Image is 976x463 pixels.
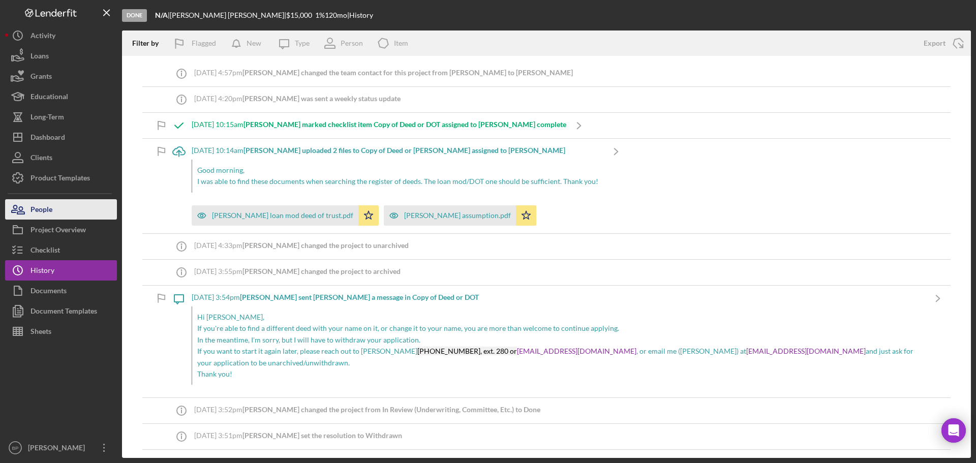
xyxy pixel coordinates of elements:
p: If you're able to find a different deed with your name on it, or change it to your name, you are ... [197,323,920,334]
div: Item [394,39,408,47]
button: Clients [5,147,117,168]
div: Open Intercom Messenger [941,418,966,443]
div: [DATE] 10:14am [192,146,603,155]
button: Export [913,33,971,53]
div: [DATE] 3:55pm [194,267,401,275]
b: [PERSON_NAME] changed the project from In Review (Underwriting, Committee, Etc.) to Done [242,405,540,414]
div: Loans [30,46,49,69]
button: [PERSON_NAME] assumption.pdf [384,205,536,226]
div: 1 % [315,11,325,19]
mark: [PHONE_NUMBER], ext. 280 or [417,347,517,355]
div: Type [295,39,310,47]
button: Long-Term [5,107,117,127]
b: [PERSON_NAME] sent [PERSON_NAME] a message in Copy of Deed or DOT [240,293,479,301]
a: [EMAIL_ADDRESS][DOMAIN_NAME] [517,347,636,355]
div: Filter by [132,39,166,47]
p: I was able to find these documents when searching the register of deeds. The loan mod/DOT one sho... [197,176,598,187]
div: Project Overview [30,220,86,242]
button: Documents [5,281,117,301]
p: If you want to start it again later, please reach out to [PERSON_NAME] , or email me ([PERSON_NAM... [197,346,920,368]
b: [PERSON_NAME] uploaded 2 files to Copy of Deed or [PERSON_NAME] assigned to [PERSON_NAME] [243,146,565,155]
button: Product Templates [5,168,117,188]
div: Document Templates [30,301,97,324]
button: [PERSON_NAME] loan mod deed of trust.pdf [192,205,379,226]
button: New [226,33,271,53]
button: Document Templates [5,301,117,321]
a: [EMAIL_ADDRESS][DOMAIN_NAME] [746,347,866,355]
b: [PERSON_NAME] set the resolution to Withdrawn [242,431,402,440]
div: Long-Term [30,107,64,130]
div: [DATE] 10:15am [192,120,566,129]
div: Documents [30,281,67,303]
div: Activity [30,25,55,48]
b: N/A [155,11,168,19]
button: Loans [5,46,117,66]
p: Hi [PERSON_NAME], [197,312,920,323]
b: [PERSON_NAME] changed the project to unarchived [242,241,409,250]
div: Flagged [192,33,216,53]
div: Person [341,39,363,47]
div: $15,000 [286,11,315,19]
div: [DATE] 4:57pm [194,69,573,77]
p: Good morning, [197,165,598,176]
div: Done [122,9,147,22]
div: [PERSON_NAME] assumption.pdf [404,211,511,220]
div: Dashboard [30,127,65,150]
div: [DATE] 4:20pm [194,95,401,103]
div: Product Templates [30,168,90,191]
div: | [155,11,170,19]
b: [PERSON_NAME] changed the team contact for this project from [PERSON_NAME] to [PERSON_NAME] [242,68,573,77]
div: 120 mo [325,11,347,19]
div: Export [924,33,945,53]
div: Checklist [30,240,60,263]
div: | History [347,11,373,19]
b: [PERSON_NAME] changed the project to archived [242,267,401,275]
button: Activity [5,25,117,46]
button: Dashboard [5,127,117,147]
div: Sheets [30,321,51,344]
button: History [5,260,117,281]
b: [PERSON_NAME] was sent a weekly status update [242,94,401,103]
button: Checklist [5,240,117,260]
a: [DATE] 10:15am[PERSON_NAME] marked checklist item Copy of Deed or DOT assigned to [PERSON_NAME] c... [166,113,592,138]
div: Grants [30,66,52,89]
button: Educational [5,86,117,107]
button: People [5,199,117,220]
div: Clients [30,147,52,170]
button: BP[PERSON_NAME] [5,438,117,458]
div: [DATE] 4:33pm [194,241,409,250]
a: [DATE] 10:14am[PERSON_NAME] uploaded 2 files to Copy of Deed or [PERSON_NAME] assigned to [PERSON... [166,139,629,233]
div: People [30,199,52,222]
text: BP [12,445,19,451]
button: Flagged [166,33,226,53]
b: [PERSON_NAME] marked checklist item Copy of Deed or DOT assigned to [PERSON_NAME] complete [243,120,566,129]
button: Sheets [5,321,117,342]
div: [PERSON_NAME] [25,438,91,460]
div: [PERSON_NAME] loan mod deed of trust.pdf [212,211,353,220]
div: History [30,260,54,283]
button: Project Overview [5,220,117,240]
p: Thank you! [197,368,920,380]
div: Educational [30,86,68,109]
p: In the meantime, I'm sorry, but I will have to withdraw your application. [197,334,920,346]
button: Grants [5,66,117,86]
div: [PERSON_NAME] [PERSON_NAME] | [170,11,286,19]
div: [DATE] 3:51pm [194,431,402,440]
a: [DATE] 3:54pm[PERSON_NAME] sent [PERSON_NAME] a message in Copy of Deed or DOTHi [PERSON_NAME],If... [166,286,951,397]
div: New [247,33,261,53]
div: [DATE] 3:52pm [194,406,540,414]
